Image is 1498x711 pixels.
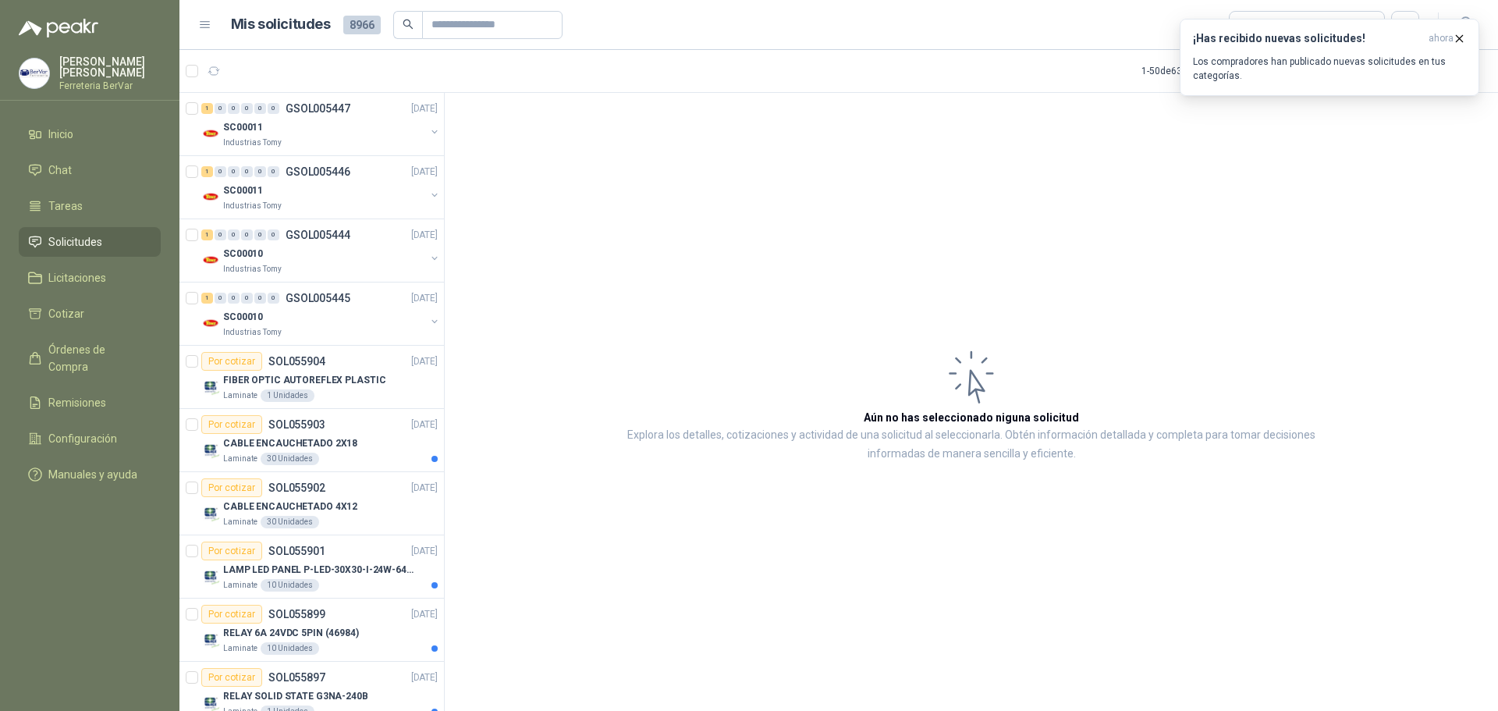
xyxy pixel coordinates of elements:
[48,233,102,251] span: Solicitudes
[48,341,146,375] span: Órdenes de Compra
[19,460,161,489] a: Manuales y ayuda
[201,99,441,149] a: 1 0 0 0 0 0 GSOL005447[DATE] Company LogoSC00011Industrias Tomy
[48,394,106,411] span: Remisiones
[19,191,161,221] a: Tareas
[231,13,331,36] h1: Mis solicitudes
[223,137,282,149] p: Industrias Tomy
[268,609,325,620] p: SOL055899
[411,228,438,243] p: [DATE]
[201,289,441,339] a: 1 0 0 0 0 0 GSOL005445[DATE] Company LogoSC00010Industrias Tomy
[201,567,220,585] img: Company Logo
[411,165,438,180] p: [DATE]
[241,166,253,177] div: 0
[411,354,438,369] p: [DATE]
[228,103,240,114] div: 0
[1141,59,1243,84] div: 1 - 50 de 6305
[223,436,357,451] p: CABLE ENCAUCHETADO 2X18
[268,103,279,114] div: 0
[228,293,240,304] div: 0
[1180,19,1479,96] button: ¡Has recibido nuevas solicitudes!ahora Los compradores han publicado nuevas solicitudes en tus ca...
[261,579,319,592] div: 10 Unidades
[268,482,325,493] p: SOL055902
[48,197,83,215] span: Tareas
[261,516,319,528] div: 30 Unidades
[201,415,262,434] div: Por cotizar
[223,247,263,261] p: SC00010
[864,409,1079,426] h3: Aún no has seleccionado niguna solicitud
[261,389,314,402] div: 1 Unidades
[59,56,161,78] p: [PERSON_NAME] [PERSON_NAME]
[201,503,220,522] img: Company Logo
[215,293,226,304] div: 0
[19,388,161,418] a: Remisiones
[223,516,257,528] p: Laminate
[601,426,1342,464] p: Explora los detalles, cotizaciones y actividad de una solicitud al seleccionarla. Obtén informaci...
[411,607,438,622] p: [DATE]
[1239,16,1272,34] div: Todas
[411,670,438,685] p: [DATE]
[201,352,262,371] div: Por cotizar
[215,103,226,114] div: 0
[268,166,279,177] div: 0
[403,19,414,30] span: search
[48,466,137,483] span: Manuales y ayuda
[179,599,444,662] a: Por cotizarSOL055899[DATE] Company LogoRELAY 6A 24VDC 5PIN (46984)Laminate10 Unidades
[179,472,444,535] a: Por cotizarSOL055902[DATE] Company LogoCABLE ENCAUCHETADO 4X12Laminate30 Unidades
[286,166,350,177] p: GSOL005446
[254,166,266,177] div: 0
[19,119,161,149] a: Inicio
[48,126,73,143] span: Inicio
[286,103,350,114] p: GSOL005447
[223,499,357,514] p: CABLE ENCAUCHETADO 4X12
[268,546,325,556] p: SOL055901
[286,229,350,240] p: GSOL005444
[201,630,220,649] img: Company Logo
[20,59,49,88] img: Company Logo
[223,310,263,325] p: SC00010
[179,409,444,472] a: Por cotizarSOL055903[DATE] Company LogoCABLE ENCAUCHETADO 2X18Laminate30 Unidades
[223,263,282,276] p: Industrias Tomy
[343,16,381,34] span: 8966
[223,200,282,212] p: Industrias Tomy
[201,542,262,560] div: Por cotizar
[223,626,359,641] p: RELAY 6A 24VDC 5PIN (46984)
[201,668,262,687] div: Por cotizar
[241,229,253,240] div: 0
[228,166,240,177] div: 0
[48,162,72,179] span: Chat
[223,120,263,135] p: SC00011
[268,356,325,367] p: SOL055904
[223,642,257,655] p: Laminate
[201,478,262,497] div: Por cotizar
[19,424,161,453] a: Configuración
[241,103,253,114] div: 0
[223,453,257,465] p: Laminate
[254,103,266,114] div: 0
[1193,55,1466,83] p: Los compradores han publicado nuevas solicitudes en tus categorías.
[268,229,279,240] div: 0
[411,291,438,306] p: [DATE]
[201,124,220,143] img: Company Logo
[201,440,220,459] img: Company Logo
[261,642,319,655] div: 10 Unidades
[268,419,325,430] p: SOL055903
[223,326,282,339] p: Industrias Tomy
[223,373,385,388] p: FIBER OPTIC AUTOREFLEX PLASTIC
[215,166,226,177] div: 0
[201,377,220,396] img: Company Logo
[268,293,279,304] div: 0
[1429,32,1454,45] span: ahora
[261,453,319,465] div: 30 Unidades
[179,346,444,409] a: Por cotizarSOL055904[DATE] Company LogoFIBER OPTIC AUTOREFLEX PLASTICLaminate1 Unidades
[411,418,438,432] p: [DATE]
[228,229,240,240] div: 0
[254,229,266,240] div: 0
[223,579,257,592] p: Laminate
[268,672,325,683] p: SOL055897
[19,299,161,329] a: Cotizar
[19,227,161,257] a: Solicitudes
[19,19,98,37] img: Logo peakr
[48,269,106,286] span: Licitaciones
[223,389,257,402] p: Laminate
[19,263,161,293] a: Licitaciones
